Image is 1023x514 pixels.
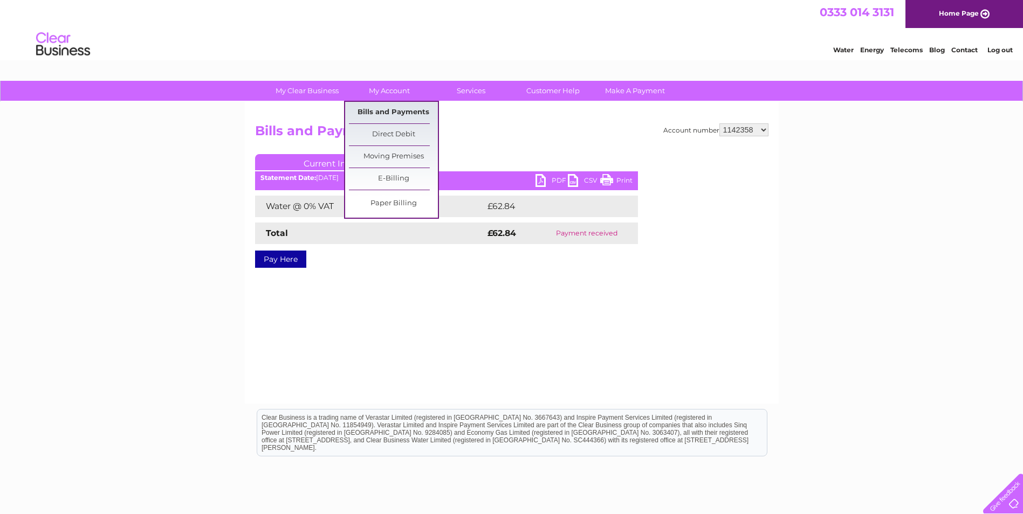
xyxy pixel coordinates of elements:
a: Energy [860,46,884,54]
a: My Clear Business [263,81,352,101]
a: My Account [345,81,434,101]
a: 0333 014 3131 [820,5,894,19]
td: £62.84 [485,196,616,217]
a: Current Invoice [255,154,417,170]
a: Log out [987,46,1013,54]
td: Payment received [536,223,637,244]
a: Telecoms [890,46,923,54]
a: PDF [535,174,568,190]
a: Contact [951,46,978,54]
td: Water @ 0% VAT [255,196,485,217]
a: E-Billing [349,168,438,190]
a: Services [427,81,516,101]
strong: £62.84 [488,228,516,238]
a: Water [833,46,854,54]
a: Print [600,174,633,190]
div: Clear Business is a trading name of Verastar Limited (registered in [GEOGRAPHIC_DATA] No. 3667643... [257,6,767,52]
a: Make A Payment [591,81,679,101]
b: Statement Date: [260,173,316,182]
div: [DATE] [255,174,638,182]
a: Paper Billing [349,193,438,214]
a: Pay Here [255,251,306,268]
a: Bills and Payments [349,102,438,123]
a: Customer Help [509,81,598,101]
img: logo.png [36,28,91,61]
a: Direct Debit [349,124,438,145]
strong: Total [266,228,288,238]
div: Account number [663,123,768,136]
h2: Bills and Payments [255,123,768,144]
a: CSV [568,174,600,190]
a: Blog [929,46,945,54]
a: Moving Premises [349,146,438,168]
